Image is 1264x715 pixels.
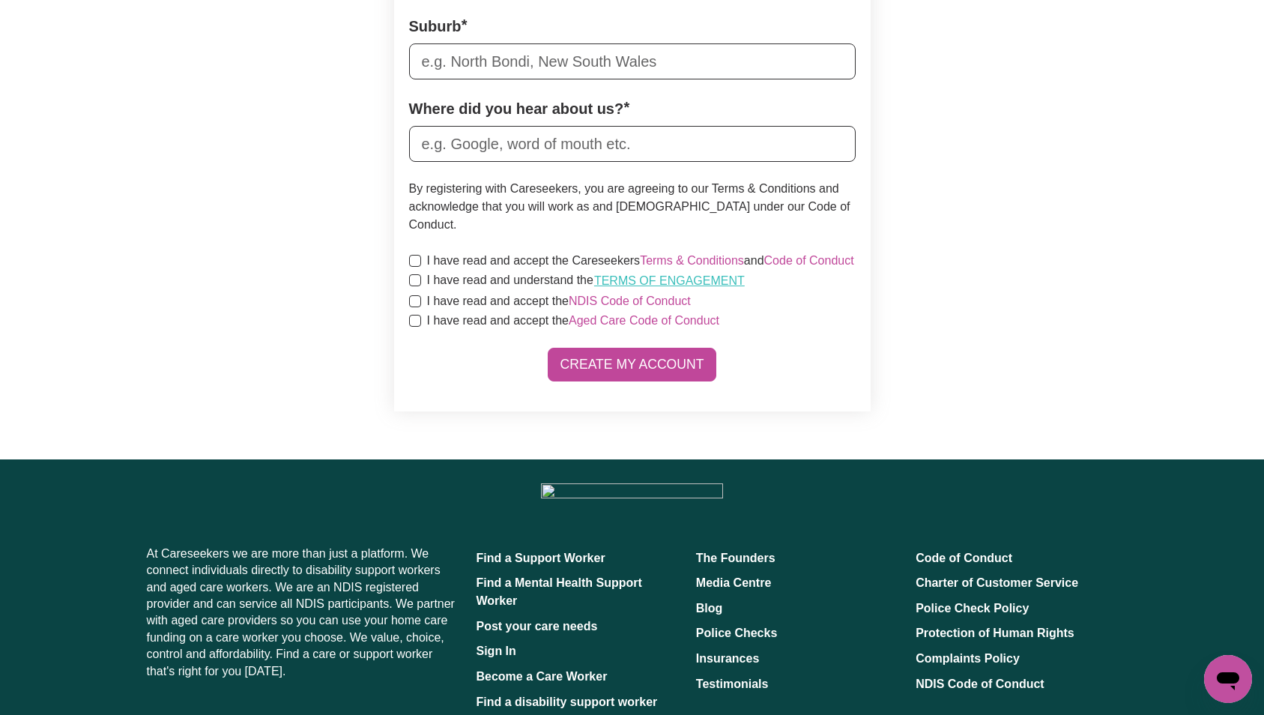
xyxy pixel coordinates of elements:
a: Find a disability support worker [476,696,657,708]
label: Suburb [409,15,462,37]
label: I have read and accept the Careseekers and [427,252,854,270]
label: Where did you hear about us? [409,97,624,120]
a: Code of Conduct [916,552,1012,564]
a: Find a Mental Health Support Worker [476,576,641,607]
a: Complaints Policy [916,652,1020,665]
p: By registering with Careseekers, you are agreeing to our Terms & Conditions and acknowledge that ... [409,180,856,234]
input: e.g. Google, word of mouth etc. [409,126,856,162]
a: Police Check Policy [916,602,1029,615]
a: Charter of Customer Service [916,576,1078,589]
a: Blog [696,602,723,615]
a: Become a Care Worker [476,670,607,683]
iframe: Button to launch messaging window [1204,655,1252,703]
a: Terms & Conditions [640,254,744,267]
a: Careseekers home page [541,486,723,499]
p: At Careseekers we are more than just a platform. We connect individuals directly to disability su... [147,540,459,686]
button: I have read and understand the [593,271,746,291]
label: I have read and accept the [427,312,719,330]
label: I have read and accept the [427,292,691,310]
a: Find a Support Worker [476,552,605,564]
a: Media Centre [696,576,771,589]
a: Sign In [476,645,515,657]
a: NDIS Code of Conduct [916,678,1044,690]
a: Protection of Human Rights [916,627,1074,639]
input: e.g. North Bondi, New South Wales [409,43,856,79]
label: I have read and understand the [427,271,746,291]
a: NDIS Code of Conduct [569,295,691,307]
a: Police Checks [696,627,778,639]
button: Create My Account [548,348,717,381]
a: Testimonials [696,678,769,690]
a: Aged Care Code of Conduct [569,314,719,327]
a: Code of Conduct [764,254,854,267]
a: The Founders [696,552,775,564]
a: Post your care needs [476,620,597,633]
a: Insurances [696,652,759,665]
